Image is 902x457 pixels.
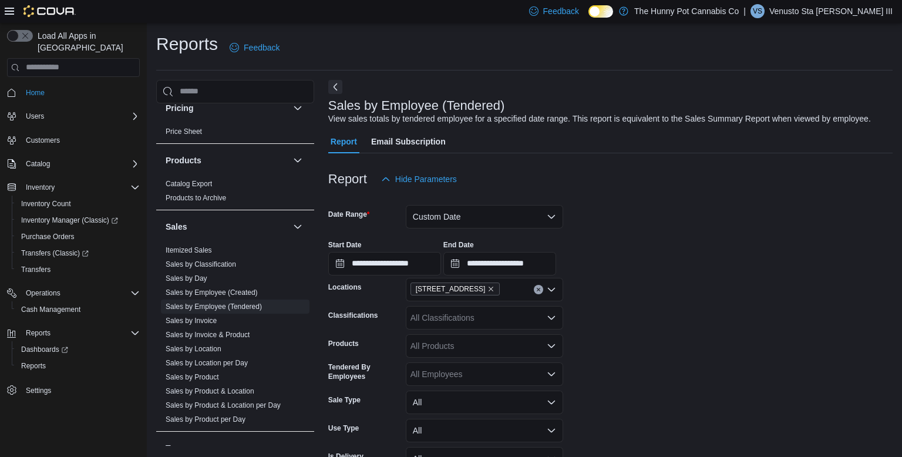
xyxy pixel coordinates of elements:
[166,102,288,114] button: Pricing
[328,172,367,186] h3: Report
[21,109,49,123] button: Users
[16,263,140,277] span: Transfers
[166,401,281,409] a: Sales by Product & Location per Day
[487,285,494,293] button: Remove 2173 Yonge St from selection in this group
[166,442,189,454] h3: Taxes
[547,285,556,294] button: Open list of options
[166,127,202,136] a: Price Sheet
[166,274,207,283] a: Sales by Day
[166,288,258,297] span: Sales by Employee (Created)
[23,5,76,17] img: Cova
[16,342,73,357] a: Dashboards
[156,125,314,143] div: Pricing
[750,4,765,18] div: Venusto Sta Maria III
[2,381,144,398] button: Settings
[371,130,446,153] span: Email Subscription
[26,328,51,338] span: Reports
[16,359,140,373] span: Reports
[166,373,219,381] a: Sales by Product
[743,4,746,18] p: |
[534,285,543,294] button: Clear input
[16,303,85,317] a: Cash Management
[16,303,140,317] span: Cash Management
[166,246,212,255] span: Itemized Sales
[328,362,401,381] label: Tendered By Employees
[12,261,144,278] button: Transfers
[328,339,359,348] label: Products
[634,4,739,18] p: The Hunny Pot Cannabis Co
[166,316,217,325] span: Sales by Invoice
[26,112,44,121] span: Users
[12,212,144,228] a: Inventory Manager (Classic)
[166,359,248,367] a: Sales by Location per Day
[21,286,140,300] span: Operations
[21,345,68,354] span: Dashboards
[166,358,248,368] span: Sales by Location per Day
[166,317,217,325] a: Sales by Invoice
[21,180,140,194] span: Inventory
[166,302,262,311] span: Sales by Employee (Tendered)
[21,384,56,398] a: Settings
[2,156,144,172] button: Catalog
[395,173,457,185] span: Hide Parameters
[21,157,140,171] span: Catalog
[166,387,254,395] a: Sales by Product & Location
[2,132,144,149] button: Customers
[328,395,361,405] label: Sale Type
[166,303,262,311] a: Sales by Employee (Tendered)
[26,159,50,169] span: Catalog
[21,180,59,194] button: Inventory
[166,260,236,268] a: Sales by Classification
[21,86,49,100] a: Home
[26,288,60,298] span: Operations
[16,246,140,260] span: Transfers (Classic)
[12,196,144,212] button: Inventory Count
[16,197,140,211] span: Inventory Count
[166,246,212,254] a: Itemized Sales
[2,84,144,101] button: Home
[16,263,55,277] a: Transfers
[328,424,359,433] label: Use Type
[328,283,362,292] label: Locations
[2,108,144,125] button: Users
[547,313,556,322] button: Open list of options
[406,391,563,414] button: All
[16,342,140,357] span: Dashboards
[328,210,370,219] label: Date Range
[21,199,71,209] span: Inventory Count
[33,30,140,53] span: Load All Apps in [GEOGRAPHIC_DATA]
[410,283,500,295] span: 2173 Yonge St
[328,113,871,125] div: View sales totals by tendered employee for a specified date range. This report is equivalent to t...
[166,154,201,166] h3: Products
[2,179,144,196] button: Inventory
[166,330,250,340] span: Sales by Invoice & Product
[328,252,441,275] input: Press the down key to open a popover containing a calendar.
[16,213,140,227] span: Inventory Manager (Classic)
[26,386,51,395] span: Settings
[21,248,89,258] span: Transfers (Classic)
[12,301,144,318] button: Cash Management
[21,133,65,147] a: Customers
[2,285,144,301] button: Operations
[21,286,65,300] button: Operations
[21,326,140,340] span: Reports
[166,260,236,269] span: Sales by Classification
[16,213,123,227] a: Inventory Manager (Classic)
[328,80,342,94] button: Next
[753,4,762,18] span: VS
[588,5,613,18] input: Dark Mode
[244,42,280,53] span: Feedback
[12,228,144,245] button: Purchase Orders
[166,221,288,233] button: Sales
[156,177,314,210] div: Products
[543,5,579,17] span: Feedback
[166,401,281,410] span: Sales by Product & Location per Day
[416,283,486,295] span: [STREET_ADDRESS]
[166,154,288,166] button: Products
[166,415,245,424] span: Sales by Product per Day
[331,130,357,153] span: Report
[16,246,93,260] a: Transfers (Classic)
